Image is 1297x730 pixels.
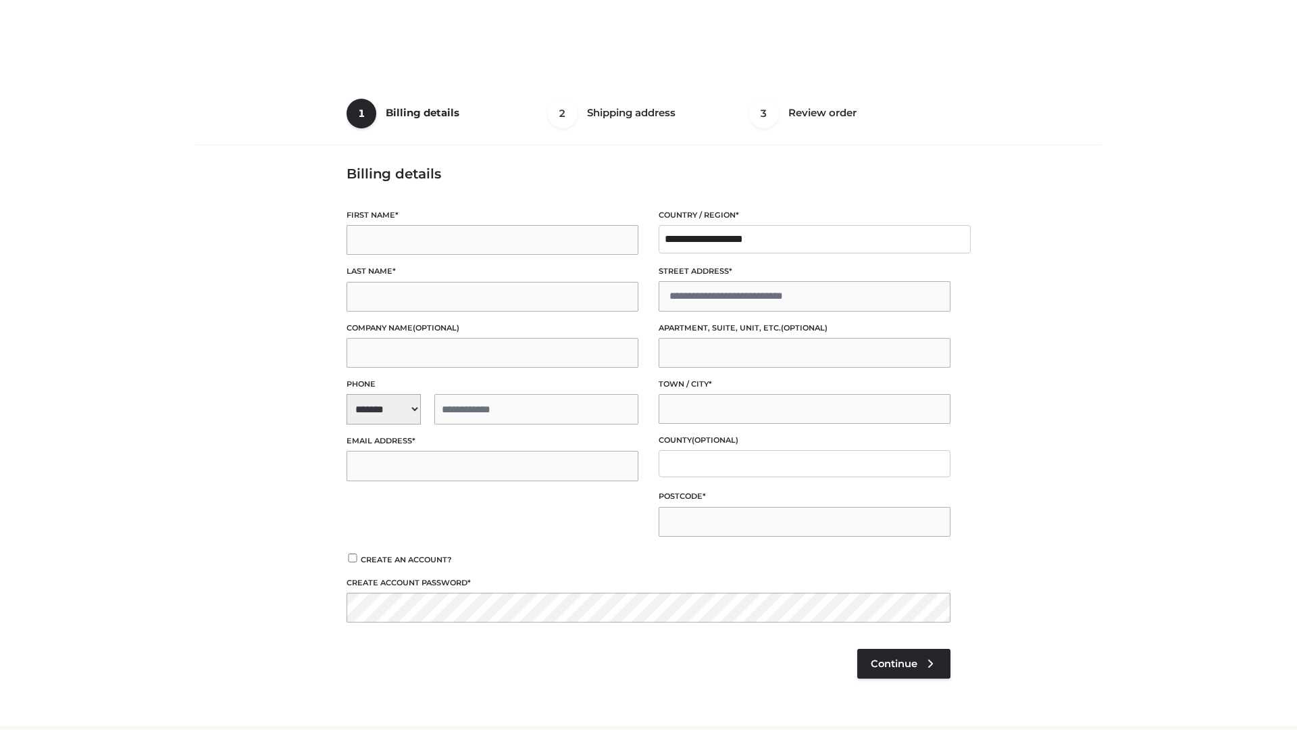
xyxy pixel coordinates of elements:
span: 1 [347,99,376,128]
span: 3 [749,99,779,128]
h3: Billing details [347,166,950,182]
span: Shipping address [587,106,676,119]
label: Email address [347,435,638,447]
label: Company name [347,322,638,335]
label: Postcode [659,490,950,503]
label: Last name [347,265,638,278]
span: 2 [548,99,578,128]
span: Continue [871,658,917,670]
label: Apartment, suite, unit, etc. [659,322,950,335]
span: (optional) [692,435,738,445]
label: Create account password [347,577,950,589]
label: Phone [347,378,638,391]
label: Town / City [659,378,950,391]
span: Create an account? [361,555,452,564]
a: Continue [857,649,950,679]
label: First name [347,209,638,222]
span: (optional) [413,323,459,333]
span: Review order [788,106,857,119]
span: Billing details [386,106,459,119]
label: Street address [659,265,950,278]
span: (optional) [781,323,828,333]
input: Create an account? [347,554,359,562]
label: County [659,434,950,447]
label: Country / Region [659,209,950,222]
